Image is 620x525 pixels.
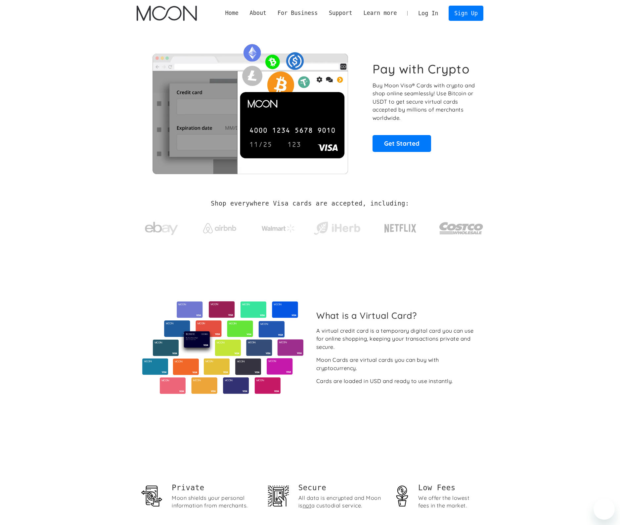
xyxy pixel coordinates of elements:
[316,356,478,372] div: Moon Cards are virtual cards you can buy with cryptocurrency.
[312,220,362,237] img: iHerb
[418,483,479,493] h1: Low Fees
[211,200,409,207] h2: Shop everywhere Visa cards are accepted, including:
[298,483,384,493] h2: Secure
[371,214,430,240] a: Netflix
[329,9,352,17] div: Support
[392,486,413,506] img: Money stewardship
[594,499,615,520] iframe: Button to launch messaging window
[172,494,257,509] div: Moon shields your personal information from merchants.
[137,6,197,21] a: home
[449,6,483,21] a: Sign Up
[439,216,483,241] img: Costco
[384,220,417,237] img: Netflix
[316,310,478,321] h2: What is a Virtual Card?
[141,486,162,506] img: Privacy
[316,377,453,385] div: Cards are loaded in USD and ready to use instantly.
[254,218,303,236] a: Walmart
[373,135,431,152] a: Get Started
[195,216,244,237] a: Airbnb
[413,6,444,21] a: Log In
[203,223,236,233] img: Airbnb
[268,486,289,506] img: Security
[137,6,197,21] img: Moon Logo
[141,301,304,394] img: Virtual cards from Moon
[272,9,323,17] div: For Business
[262,224,295,232] img: Walmart
[303,502,311,509] span: not
[137,212,186,242] a: ebay
[373,81,476,122] p: Buy Moon Visa® Cards with crypto and shop online seamlessly! Use Bitcoin or USDT to get secure vi...
[358,9,403,17] div: Learn more
[363,9,397,17] div: Learn more
[439,209,483,244] a: Costco
[373,62,470,76] h1: Pay with Crypto
[145,218,178,239] img: ebay
[278,9,318,17] div: For Business
[323,9,358,17] div: Support
[418,494,479,509] div: We offer the lowest fees in the market.
[137,39,363,174] img: Moon Cards let you spend your crypto anywhere Visa is accepted.
[250,9,267,17] div: About
[312,213,362,240] a: iHerb
[172,483,257,493] h1: Private
[220,9,244,17] a: Home
[316,327,478,351] div: A virtual credit card is a temporary digital card you can use for online shopping, keeping your t...
[244,9,272,17] div: About
[298,494,384,509] div: All data is encrypted and Moon is a custodial service.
